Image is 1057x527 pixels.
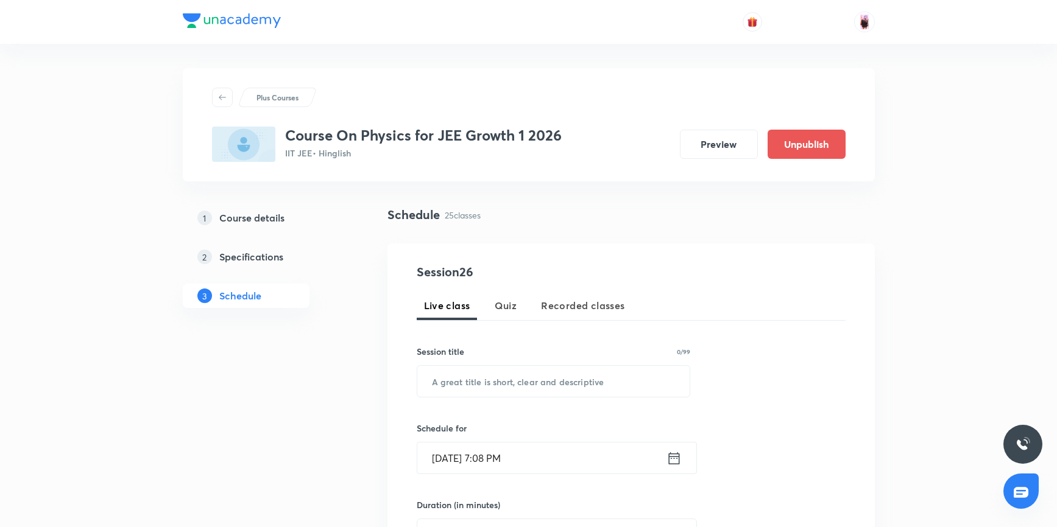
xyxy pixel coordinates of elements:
[183,13,281,28] img: Company Logo
[417,498,500,511] h6: Duration (in minutes)
[417,345,464,358] h6: Session title
[183,13,281,31] a: Company Logo
[219,288,261,303] h5: Schedule
[197,211,212,225] p: 1
[183,245,348,269] a: 2Specifications
[743,12,762,32] button: avatar
[747,16,758,27] img: avatar
[677,349,690,355] p: 0/99
[197,250,212,264] p: 2
[417,366,690,397] input: A great title is short, clear and descriptive
[219,211,285,225] h5: Course details
[256,92,299,103] p: Plus Courses
[285,127,562,144] h3: Course On Physics for JEE Growth 1 2026
[680,130,758,159] button: Preview
[183,206,348,230] a: 1Course details
[445,209,481,222] p: 25 classes
[219,250,283,264] h5: Specifications
[387,206,440,224] h4: Schedule
[417,263,639,281] h4: Session 26
[541,298,624,313] span: Recorded classes
[417,422,691,435] h6: Schedule for
[424,298,470,313] span: Live class
[768,130,846,159] button: Unpublish
[197,288,212,303] p: 3
[1016,437,1030,452] img: ttu
[285,147,562,159] p: IIT JEE • Hinglish
[495,298,517,313] span: Quiz
[212,127,275,162] img: A2D6254A-24E5-4F75-8870-71CADEA72593_plus.png
[854,12,875,32] img: Baishali Das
